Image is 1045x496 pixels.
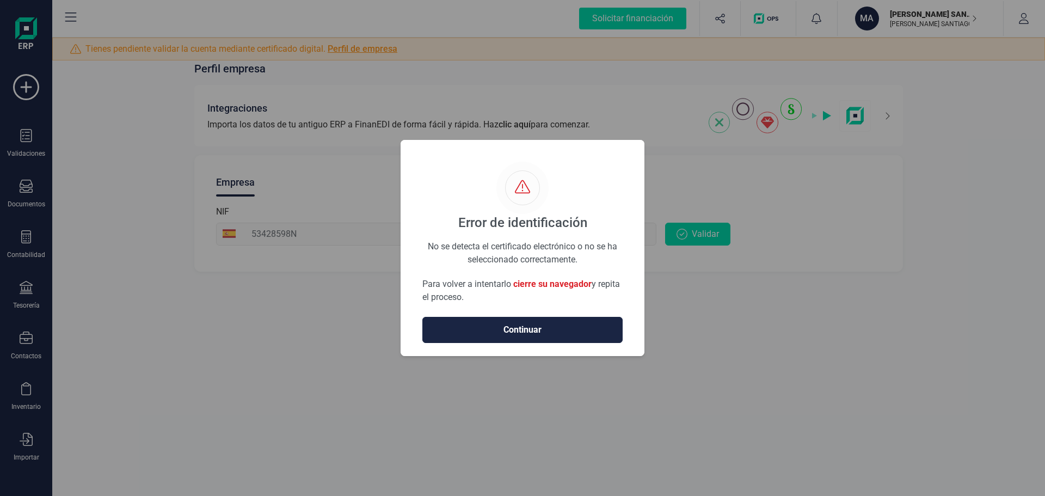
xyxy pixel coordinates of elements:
button: Continuar [422,317,623,343]
p: Para volver a intentarlo y repita el proceso. [422,278,623,304]
div: No se detecta el certificado electrónico o no se ha seleccionado correctamente. [422,240,623,252]
span: cierre su navegador [513,279,592,289]
div: Error de identificación [458,214,587,231]
span: Continuar [434,323,611,336]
